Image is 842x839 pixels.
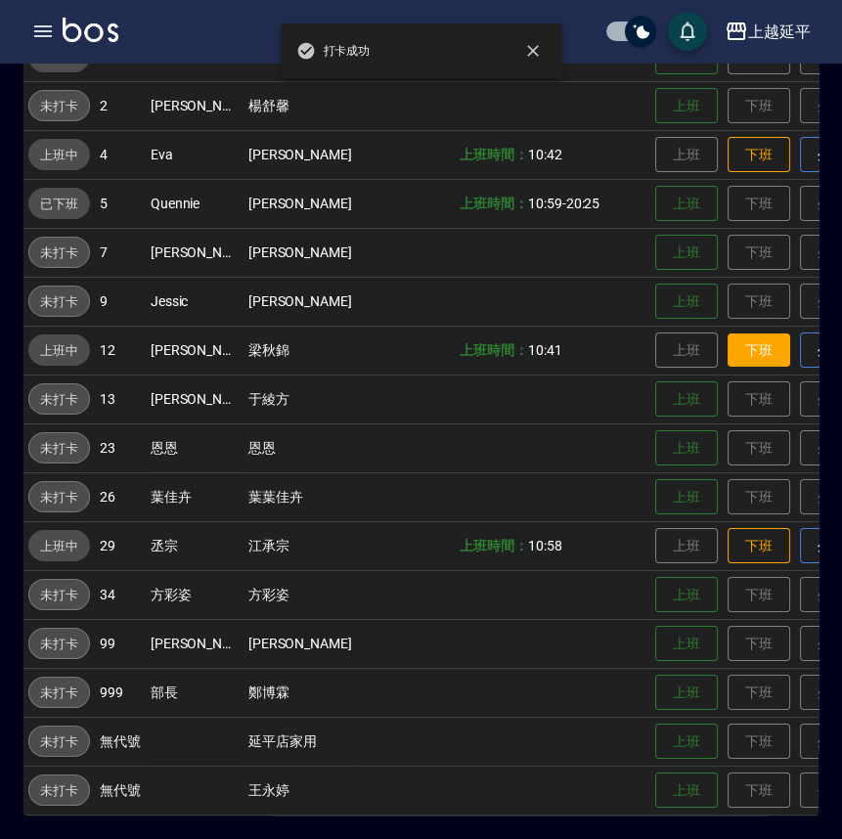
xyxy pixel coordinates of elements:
[460,196,528,211] b: 上班時間：
[29,438,89,459] span: 未打卡
[146,570,244,619] td: 方彩姿
[528,342,562,358] span: 10:41
[95,228,146,277] td: 7
[244,326,357,375] td: 梁秋錦
[95,570,146,619] td: 34
[28,536,90,556] span: 上班中
[244,81,357,130] td: 楊舒馨
[95,521,146,570] td: 29
[655,88,718,124] button: 上班
[460,538,528,553] b: 上班時間：
[29,683,89,703] span: 未打卡
[717,12,819,52] button: 上越延平
[244,423,357,472] td: 恩恩
[95,423,146,472] td: 23
[728,528,790,564] button: 下班
[460,147,528,162] b: 上班時間：
[655,479,718,515] button: 上班
[655,430,718,466] button: 上班
[29,243,89,263] span: 未打卡
[528,538,562,553] span: 10:58
[29,780,89,801] span: 未打卡
[28,194,90,214] span: 已下班
[748,20,811,44] div: 上越延平
[655,773,718,809] button: 上班
[95,766,146,815] td: 無代號
[566,196,600,211] span: 20:25
[244,619,357,668] td: [PERSON_NAME]
[146,668,244,717] td: 部長
[29,96,89,116] span: 未打卡
[146,81,244,130] td: [PERSON_NAME]
[655,675,718,711] button: 上班
[655,626,718,662] button: 上班
[244,766,357,815] td: 王永婷
[95,81,146,130] td: 2
[29,389,89,410] span: 未打卡
[29,634,89,654] span: 未打卡
[146,228,244,277] td: [PERSON_NAME]
[728,333,790,368] button: 下班
[528,147,562,162] span: 10:42
[29,487,89,508] span: 未打卡
[95,130,146,179] td: 4
[668,12,707,51] button: save
[95,375,146,423] td: 13
[655,186,718,222] button: 上班
[655,577,718,613] button: 上班
[460,342,528,358] b: 上班時間：
[28,145,90,165] span: 上班中
[655,235,718,271] button: 上班
[95,179,146,228] td: 5
[244,277,357,326] td: [PERSON_NAME]
[655,284,718,320] button: 上班
[146,277,244,326] td: Jessic
[655,381,718,418] button: 上班
[95,668,146,717] td: 999
[655,724,718,760] button: 上班
[95,277,146,326] td: 9
[95,717,146,766] td: 無代號
[146,521,244,570] td: 丞宗
[244,521,357,570] td: 江承宗
[28,340,90,361] span: 上班中
[29,731,89,752] span: 未打卡
[63,18,118,42] img: Logo
[244,179,357,228] td: [PERSON_NAME]
[244,130,357,179] td: [PERSON_NAME]
[29,585,89,605] span: 未打卡
[146,619,244,668] td: [PERSON_NAME]
[511,29,554,72] button: close
[566,49,600,65] span: 20:25
[244,668,357,717] td: 鄭博霖
[728,137,790,173] button: 下班
[296,41,371,61] span: 打卡成功
[146,179,244,228] td: Quennie
[455,179,650,228] td: -
[244,228,357,277] td: [PERSON_NAME]
[244,375,357,423] td: 于綾方
[146,326,244,375] td: [PERSON_NAME]
[146,472,244,521] td: 葉佳卉
[146,130,244,179] td: Eva
[95,472,146,521] td: 26
[95,326,146,375] td: 12
[146,375,244,423] td: [PERSON_NAME]
[146,423,244,472] td: 恩恩
[244,717,357,766] td: 延平店家用
[244,472,357,521] td: 葉葉佳卉
[244,570,357,619] td: 方彩姿
[95,619,146,668] td: 99
[29,291,89,312] span: 未打卡
[528,196,562,211] span: 10:59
